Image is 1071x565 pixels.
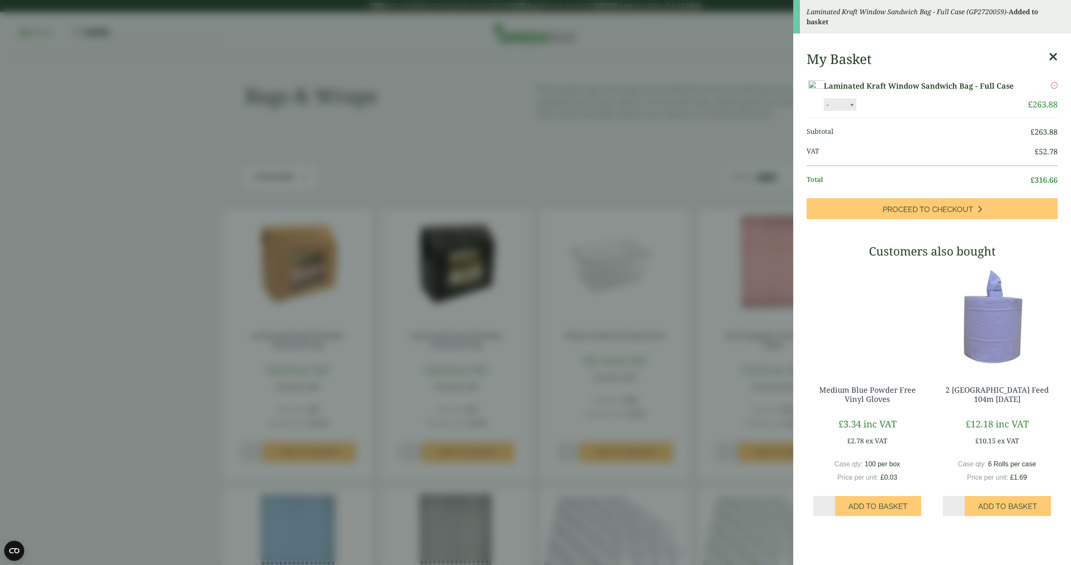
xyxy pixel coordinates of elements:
bdi: 316.66 [1030,175,1058,185]
span: £ [1028,99,1033,110]
span: Price per unit: [837,474,879,481]
span: Price per unit: [967,474,1008,481]
span: £ [966,417,971,430]
span: Subtotal [807,126,1030,138]
span: £ [838,417,843,430]
bdi: 1.69 [1010,474,1027,481]
a: Laminated Kraft Window Sandwich Bag - Full Case [824,80,1021,92]
em: Laminated Kraft Window Sandwich Bag - Full Case (GP2720059) [807,7,1007,16]
bdi: 0.03 [881,474,897,481]
span: inc VAT [863,417,897,430]
bdi: 52.78 [1035,146,1058,156]
span: ex VAT [866,436,887,445]
span: Case qty: [958,460,986,468]
a: Proceed to Checkout [807,198,1058,219]
span: £ [1010,474,1014,481]
span: £ [881,474,884,481]
span: inc VAT [996,417,1029,430]
span: 6 Rolls per case [988,460,1036,468]
bdi: 12.18 [966,417,993,430]
bdi: 3.34 [838,417,861,430]
button: Add to Basket [835,496,921,516]
button: Open CMP widget [4,541,24,561]
a: Medium Blue Powder Free Vinyl Gloves [819,385,916,404]
span: £ [1035,146,1039,156]
bdi: 10.15 [975,436,996,445]
span: Total [807,174,1030,186]
bdi: 263.88 [1030,127,1058,137]
bdi: 263.88 [1028,99,1058,110]
span: ex VAT [997,436,1019,445]
button: Add to Basket [965,496,1051,516]
span: £ [1030,127,1035,137]
span: £ [975,436,979,445]
img: 3630017-2-Ply-Blue-Centre-Feed-104m [936,264,1058,369]
a: Remove this item [1051,80,1058,90]
span: VAT [807,146,1035,157]
span: Case qty: [835,460,863,468]
button: + [848,101,856,108]
span: 100 per box [865,460,900,468]
span: Add to Basket [848,502,907,511]
a: 2 [GEOGRAPHIC_DATA] Feed 104m [DATE] [945,385,1049,404]
button: - [824,101,831,108]
h2: My Basket [807,51,871,67]
h3: Customers also bought [807,244,1058,258]
span: Proceed to Checkout [883,205,973,214]
span: £ [1030,175,1035,185]
span: £ [847,436,851,445]
bdi: 2.78 [847,436,864,445]
span: Add to Basket [978,502,1037,511]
